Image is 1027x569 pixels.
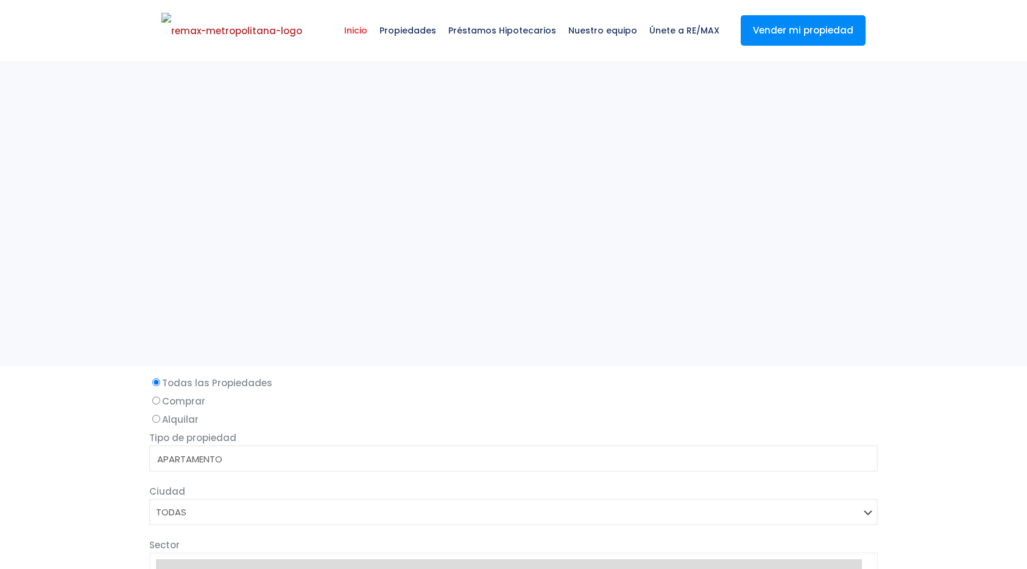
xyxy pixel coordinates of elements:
[373,12,442,49] span: Propiedades
[338,12,373,49] span: Inicio
[149,539,180,551] span: Sector
[152,397,160,405] input: Comprar
[156,467,862,481] option: CASA
[149,412,878,427] label: Alquilar
[152,415,160,423] input: Alquilar
[152,378,160,386] input: Todas las Propiedades
[156,452,862,467] option: APARTAMENTO
[562,12,643,49] span: Nuestro equipo
[643,12,725,49] span: Únete a RE/MAX
[149,375,878,391] label: Todas las Propiedades
[442,12,562,49] span: Préstamos Hipotecarios
[149,394,878,409] label: Comprar
[741,15,866,46] a: Vender mi propiedad
[149,431,236,444] span: Tipo de propiedad
[161,13,302,49] img: remax-metropolitana-logo
[149,485,185,498] span: Ciudad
